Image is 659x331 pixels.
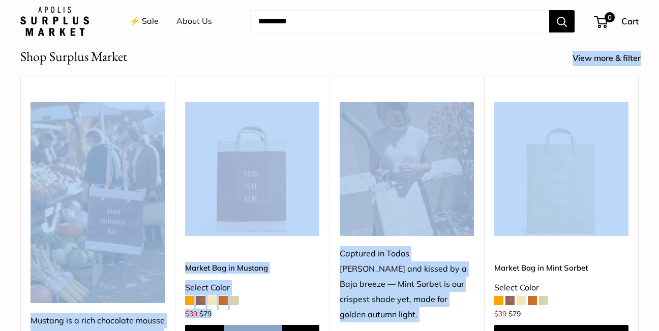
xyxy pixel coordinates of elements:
img: Market Bag in Mint Sorbet [494,102,628,236]
a: About Us [176,14,212,29]
span: $79 [199,309,212,318]
span: $39 [494,309,506,318]
span: $39 [185,309,197,318]
a: ⚡️ Sale [130,14,159,29]
a: Market Bag in Mint Sorbet [494,262,628,274]
span: 0 [605,12,615,22]
a: Market Bag in Mustang [185,262,319,274]
a: View more & filter [573,51,652,66]
div: Captured in Todos [PERSON_NAME] and kissed by a Baja breeze — Mint Sorbet is our crispest shade y... [340,246,474,322]
input: Search... [250,10,549,32]
img: Mustang is a rich chocolate mousse brown — an earthy, grounding hue made for crisp air and slow a... [31,102,165,303]
span: Cart [621,16,639,26]
img: Apolis: Surplus Market [20,7,89,36]
div: Select Color [185,280,319,295]
h2: Shop Surplus Market [20,47,127,67]
span: $79 [508,309,521,318]
a: 0 Cart [595,13,639,29]
img: Market Bag in Mustang [185,102,319,236]
div: Select Color [494,280,628,295]
a: Market Bag in MustangMarket Bag in Mustang [185,102,319,236]
a: Market Bag in Mint SorbetMarket Bag in Mint Sorbet [494,102,628,236]
img: Captured in Todos Santos and kissed by a Baja breeze — Mint Sorbet is our crispest shade yet, mad... [340,102,474,236]
button: Search [549,10,575,32]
